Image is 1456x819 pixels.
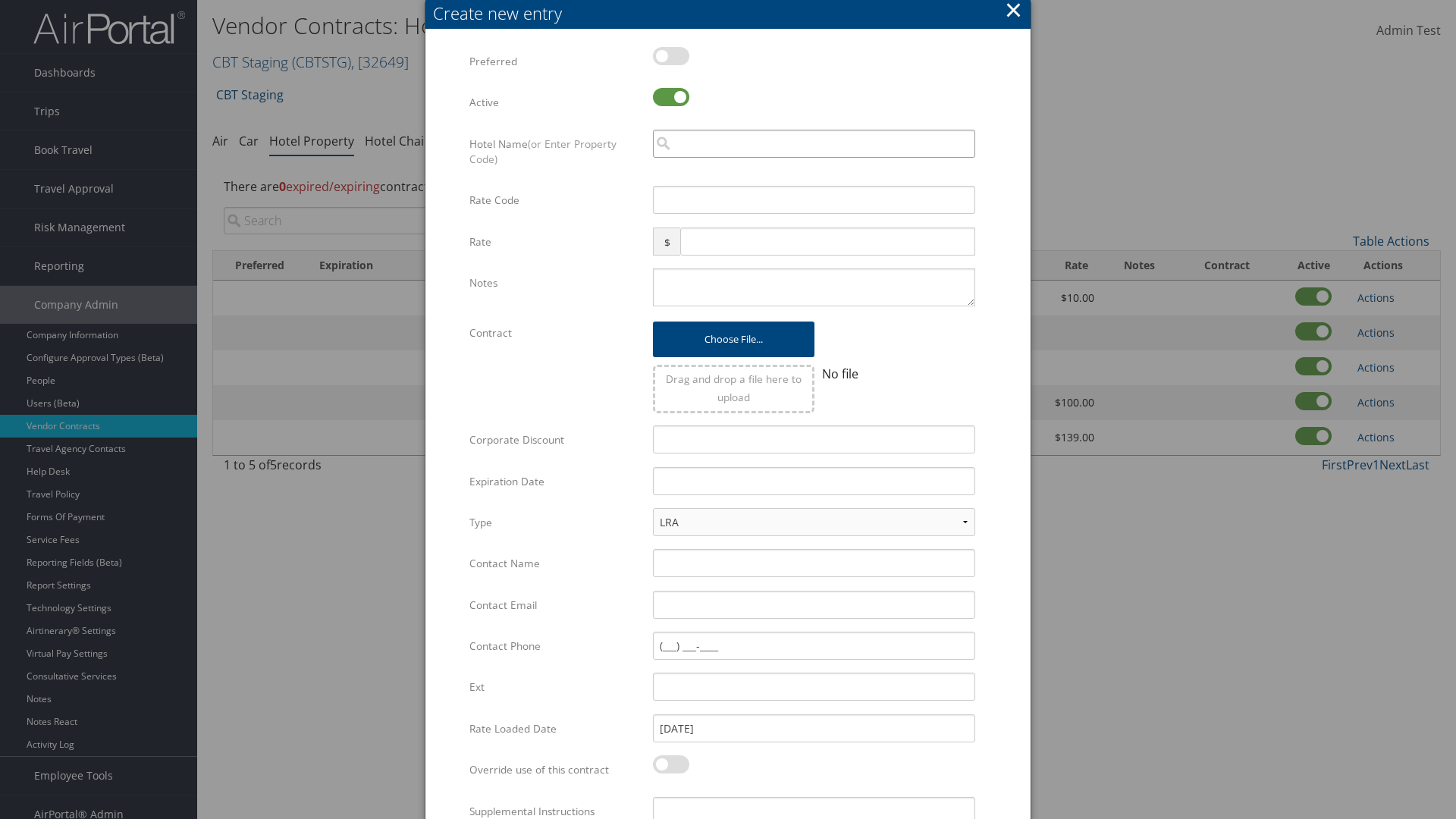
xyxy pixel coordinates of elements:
[469,47,642,76] label: Preferred
[822,366,858,382] span: No file
[653,632,975,660] input: (___) ___-____
[469,508,642,537] label: Type
[469,755,642,784] label: Override use of this contract
[469,227,642,256] label: Rate
[433,2,1031,25] div: Create new entry
[469,186,642,215] label: Rate Code
[469,673,642,701] label: Ext
[469,130,642,174] label: Hotel Name
[666,372,802,404] span: Drag and drop a file here to upload
[469,467,642,496] label: Expiration Date
[653,227,679,256] span: $
[469,268,642,297] label: Notes
[469,425,642,454] label: Corporate Discount
[469,88,642,117] label: Active
[469,714,642,743] label: Rate Loaded Date
[469,549,642,578] label: Contact Name
[469,318,642,347] label: Contract
[469,632,642,661] label: Contact Phone
[469,136,617,166] span: (or Enter Property Code)
[469,591,642,620] label: Contact Email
